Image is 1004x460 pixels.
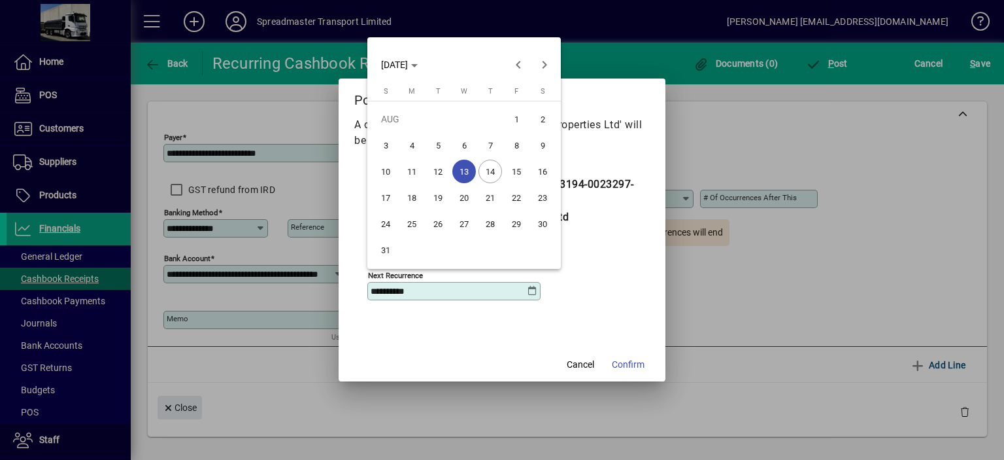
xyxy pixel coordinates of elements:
[451,185,477,211] button: Wed Aug 20 2025
[399,211,425,237] button: Mon Aug 25 2025
[409,87,415,96] span: M
[477,211,503,237] button: Thu Aug 28 2025
[400,160,424,183] span: 11
[400,212,424,236] span: 25
[373,185,399,211] button: Sun Aug 17 2025
[426,212,450,236] span: 26
[373,237,399,263] button: Sun Aug 31 2025
[478,186,502,209] span: 21
[514,87,518,96] span: F
[503,106,529,132] button: Fri Aug 01 2025
[399,132,425,158] button: Mon Aug 04 2025
[529,132,556,158] button: Sat Aug 09 2025
[426,133,450,157] span: 5
[531,52,558,78] button: Next month
[461,87,467,96] span: W
[503,211,529,237] button: Fri Aug 29 2025
[374,238,397,262] span: 31
[400,186,424,209] span: 18
[503,132,529,158] button: Fri Aug 08 2025
[425,185,451,211] button: Tue Aug 19 2025
[531,160,554,183] span: 16
[373,211,399,237] button: Sun Aug 24 2025
[478,133,502,157] span: 7
[531,133,554,157] span: 9
[452,212,476,236] span: 27
[531,186,554,209] span: 23
[399,185,425,211] button: Mon Aug 18 2025
[425,132,451,158] button: Tue Aug 05 2025
[384,87,388,96] span: S
[452,160,476,183] span: 13
[505,160,528,183] span: 15
[400,133,424,157] span: 4
[425,158,451,185] button: Tue Aug 12 2025
[529,211,556,237] button: Sat Aug 30 2025
[452,186,476,209] span: 20
[531,212,554,236] span: 30
[425,211,451,237] button: Tue Aug 26 2025
[436,87,441,96] span: T
[426,160,450,183] span: 12
[505,52,531,78] button: Previous month
[451,132,477,158] button: Wed Aug 06 2025
[451,211,477,237] button: Wed Aug 27 2025
[373,106,503,132] td: AUG
[477,158,503,185] button: Thu Aug 14 2025
[381,60,408,70] span: [DATE]
[374,133,397,157] span: 3
[477,132,503,158] button: Thu Aug 07 2025
[426,186,450,209] span: 19
[374,160,397,183] span: 10
[505,186,528,209] span: 22
[451,158,477,185] button: Wed Aug 13 2025
[477,185,503,211] button: Thu Aug 21 2025
[399,158,425,185] button: Mon Aug 11 2025
[505,133,528,157] span: 8
[505,212,528,236] span: 29
[529,106,556,132] button: Sat Aug 02 2025
[488,87,493,96] span: T
[478,160,502,183] span: 14
[529,185,556,211] button: Sat Aug 23 2025
[452,133,476,157] span: 6
[503,158,529,185] button: Fri Aug 15 2025
[541,87,545,96] span: S
[478,212,502,236] span: 28
[503,185,529,211] button: Fri Aug 22 2025
[373,158,399,185] button: Sun Aug 10 2025
[505,107,528,131] span: 1
[373,132,399,158] button: Sun Aug 03 2025
[376,53,423,77] button: Choose month and year
[529,158,556,185] button: Sat Aug 16 2025
[374,186,397,209] span: 17
[531,107,554,131] span: 2
[374,212,397,236] span: 24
